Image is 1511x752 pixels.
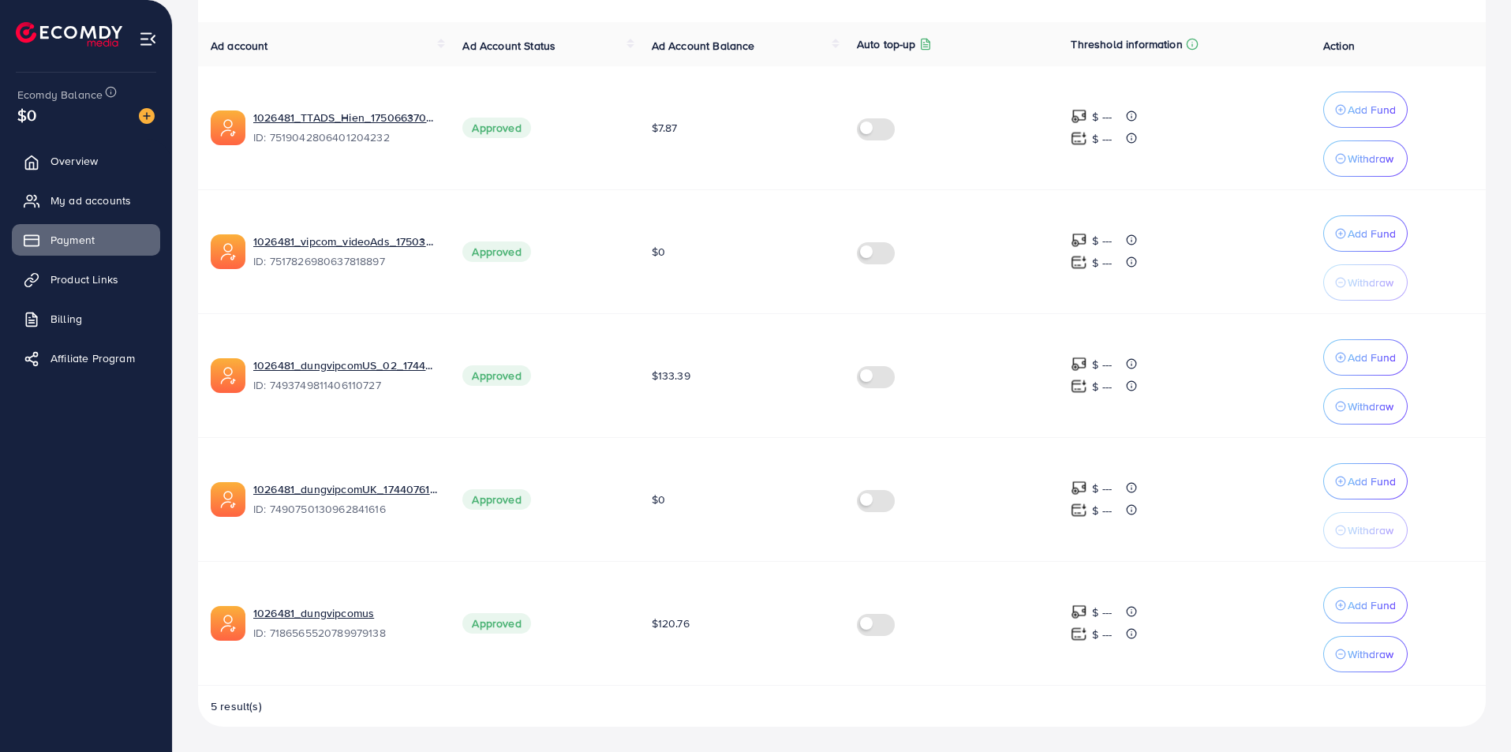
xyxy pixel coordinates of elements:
[253,129,437,145] span: ID: 7519042806401204232
[139,30,157,48] img: menu
[12,185,160,216] a: My ad accounts
[652,615,690,631] span: $120.76
[16,22,122,47] img: logo
[462,118,530,138] span: Approved
[17,103,36,126] span: $0
[253,357,437,373] a: 1026481_dungvipcomUS_02_1744774713900
[1348,472,1396,491] p: Add Fund
[12,224,160,256] a: Payment
[253,625,437,641] span: ID: 7186565520789979138
[1323,92,1408,128] button: Add Fund
[253,481,437,497] a: 1026481_dungvipcomUK_1744076183761
[857,35,916,54] p: Auto top-up
[1071,130,1087,147] img: top-up amount
[1323,587,1408,623] button: Add Fund
[652,368,690,383] span: $133.39
[211,606,245,641] img: ic-ads-acc.e4c84228.svg
[1348,100,1396,119] p: Add Fund
[253,253,437,269] span: ID: 7517826980637818897
[1348,273,1393,292] p: Withdraw
[1323,38,1355,54] span: Action
[1071,254,1087,271] img: top-up amount
[12,264,160,295] a: Product Links
[50,311,82,327] span: Billing
[1092,107,1112,126] p: $ ---
[211,482,245,517] img: ic-ads-acc.e4c84228.svg
[50,350,135,366] span: Affiliate Program
[652,120,678,136] span: $7.87
[1071,378,1087,395] img: top-up amount
[139,108,155,124] img: image
[253,377,437,393] span: ID: 7493749811406110727
[1071,480,1087,496] img: top-up amount
[1348,224,1396,243] p: Add Fund
[462,365,530,386] span: Approved
[211,110,245,145] img: ic-ads-acc.e4c84228.svg
[1092,129,1112,148] p: $ ---
[253,605,437,621] a: 1026481_dungvipcomus
[17,87,103,103] span: Ecomdy Balance
[652,492,665,507] span: $0
[12,303,160,335] a: Billing
[1348,348,1396,367] p: Add Fund
[1348,596,1396,615] p: Add Fund
[1323,140,1408,177] button: Withdraw
[50,153,98,169] span: Overview
[253,234,437,270] div: <span class='underline'>1026481_vipcom_videoAds_1750380509111</span></br>7517826980637818897
[253,110,437,125] a: 1026481_TTADS_Hien_1750663705167
[1092,355,1112,374] p: $ ---
[462,613,530,634] span: Approved
[1323,636,1408,672] button: Withdraw
[1323,264,1408,301] button: Withdraw
[462,241,530,262] span: Approved
[1092,231,1112,250] p: $ ---
[1092,603,1112,622] p: $ ---
[1323,512,1408,548] button: Withdraw
[1071,502,1087,518] img: top-up amount
[253,605,437,642] div: <span class='underline'>1026481_dungvipcomus</span></br>7186565520789979138
[462,38,555,54] span: Ad Account Status
[652,244,665,260] span: $0
[1071,604,1087,620] img: top-up amount
[1071,356,1087,372] img: top-up amount
[12,145,160,177] a: Overview
[1323,463,1408,499] button: Add Fund
[1348,149,1393,168] p: Withdraw
[1444,681,1499,740] iframe: Chat
[50,271,118,287] span: Product Links
[1071,232,1087,249] img: top-up amount
[50,193,131,208] span: My ad accounts
[211,38,268,54] span: Ad account
[1071,626,1087,642] img: top-up amount
[462,489,530,510] span: Approved
[12,342,160,374] a: Affiliate Program
[1092,625,1112,644] p: $ ---
[1071,108,1087,125] img: top-up amount
[253,357,437,394] div: <span class='underline'>1026481_dungvipcomUS_02_1744774713900</span></br>7493749811406110727
[1323,215,1408,252] button: Add Fund
[1071,35,1182,54] p: Threshold information
[1348,397,1393,416] p: Withdraw
[211,698,262,714] span: 5 result(s)
[1323,339,1408,376] button: Add Fund
[211,234,245,269] img: ic-ads-acc.e4c84228.svg
[253,234,437,249] a: 1026481_vipcom_videoAds_1750380509111
[253,481,437,518] div: <span class='underline'>1026481_dungvipcomUK_1744076183761</span></br>7490750130962841616
[1092,253,1112,272] p: $ ---
[1092,479,1112,498] p: $ ---
[1092,501,1112,520] p: $ ---
[211,358,245,393] img: ic-ads-acc.e4c84228.svg
[253,501,437,517] span: ID: 7490750130962841616
[1092,377,1112,396] p: $ ---
[253,110,437,146] div: <span class='underline'>1026481_TTADS_Hien_1750663705167</span></br>7519042806401204232
[1323,388,1408,425] button: Withdraw
[50,232,95,248] span: Payment
[1348,521,1393,540] p: Withdraw
[652,38,755,54] span: Ad Account Balance
[1348,645,1393,664] p: Withdraw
